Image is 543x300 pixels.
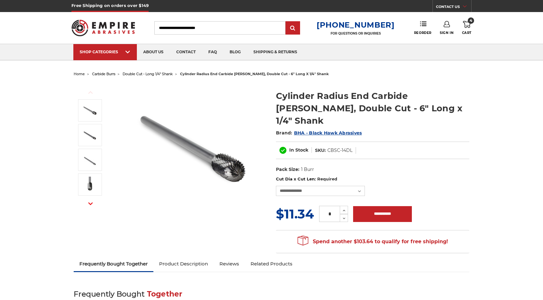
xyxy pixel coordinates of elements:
span: 4 [468,17,474,24]
a: blog [223,44,247,60]
input: Submit [286,22,299,35]
dd: CBSC-14DL [327,147,352,154]
label: Cut Dia x Cut Len: [276,176,469,182]
a: double cut - long 1/4" shank [123,72,173,76]
span: Sign In [440,31,453,35]
small: Required [317,176,337,181]
span: Frequently Bought [74,290,144,298]
a: faq [202,44,223,60]
span: Together [147,290,183,298]
span: Brand: [276,130,292,136]
a: Product Description [153,257,214,271]
button: Next [83,197,98,211]
a: about us [137,44,170,60]
img: Empire Abrasives [71,16,135,40]
a: shipping & returns [247,44,304,60]
a: 4 Cart [462,21,472,35]
a: BHA - Black Hawk Abrasives [294,130,362,136]
dt: Pack Size: [276,166,299,173]
a: Reorder [414,21,432,35]
span: Cart [462,31,472,35]
img: CBSC-5DL Long reach double cut carbide rotary burr, cylinder radius end cut shape 1/4 inch shank [128,83,255,210]
a: [PHONE_NUMBER] [317,20,395,29]
dt: SKU: [315,147,326,154]
img: cylinder radius end cut shape burr head 6" long shank double cut tungsten carbide burr CBSC-5DL [82,177,98,192]
p: FOR QUESTIONS OR INQUIRIES [317,31,395,36]
span: Reorder [414,31,432,35]
a: CONTACT US [436,3,471,12]
img: CBSC-1DL Long reach double cut carbide rotary burr, cylinder radius end cut shape 1/4 inch shank [82,152,98,168]
dd: 1 Burr [301,166,314,173]
span: cylinder radius end carbide [PERSON_NAME], double cut - 6" long x 1/4" shank [180,72,329,76]
h1: Cylinder Radius End Carbide [PERSON_NAME], Double Cut - 6" Long x 1/4" Shank [276,90,469,127]
a: carbide burrs [92,72,115,76]
span: $11.34 [276,206,314,222]
img: CBSC-3DL Long reach double cut carbide rotary burr, cylinder radius end cut shape 1/4 inch shank [82,127,98,143]
div: SHOP CATEGORIES [80,49,131,54]
a: Reviews [214,257,245,271]
a: home [74,72,85,76]
a: Related Products [245,257,298,271]
span: Spend another $103.64 to qualify for free shipping! [298,238,448,245]
img: CBSC-5DL Long reach double cut carbide rotary burr, cylinder radius end cut shape 1/4 inch shank [82,102,98,118]
span: In Stock [289,147,308,153]
button: Previous [83,86,98,99]
a: contact [170,44,202,60]
a: Frequently Bought Together [74,257,153,271]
